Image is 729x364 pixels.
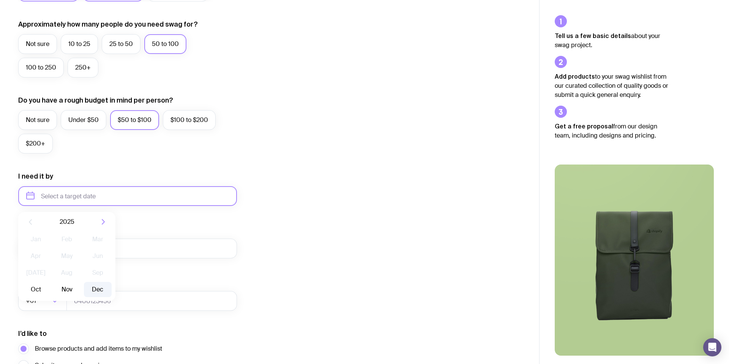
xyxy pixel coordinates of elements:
[66,291,237,311] input: 0400123456
[22,265,50,280] button: [DATE]
[163,110,216,130] label: $100 to $200
[84,232,112,247] button: Mar
[84,282,112,297] button: Dec
[18,291,67,311] div: Search for option
[38,291,49,311] input: Search for option
[555,72,669,100] p: to your swag wishlist from our curated collection of quality goods or submit a quick general enqu...
[61,34,98,54] label: 10 to 25
[22,248,50,264] button: Apr
[18,34,57,54] label: Not sure
[18,172,53,181] label: I need it by
[102,34,140,54] label: 25 to 50
[84,248,112,264] button: Jun
[18,239,237,258] input: you@email.com
[703,338,721,356] div: Open Intercom Messenger
[18,110,57,130] label: Not sure
[35,344,162,353] span: Browse products and add items to my wishlist
[26,291,38,311] span: +61
[53,232,80,247] button: Feb
[555,31,669,50] p: about your swag project.
[18,20,198,29] label: Approximately how many people do you need swag for?
[18,134,53,154] label: $200+
[61,110,106,130] label: Under $50
[68,58,98,78] label: 250+
[60,217,74,226] span: 2025
[22,232,50,247] button: Jan
[22,282,50,297] button: Oct
[555,123,613,130] strong: Get a free proposal
[555,73,595,80] strong: Add products
[53,265,80,280] button: Aug
[18,58,64,78] label: 100 to 250
[84,265,112,280] button: Sep
[18,96,173,105] label: Do you have a rough budget in mind per person?
[53,282,80,297] button: Nov
[53,248,80,264] button: May
[144,34,186,54] label: 50 to 100
[18,329,47,338] label: I’d like to
[555,122,669,140] p: from our design team, including designs and pricing.
[555,32,631,39] strong: Tell us a few basic details
[110,110,159,130] label: $50 to $100
[18,186,237,206] input: Select a target date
